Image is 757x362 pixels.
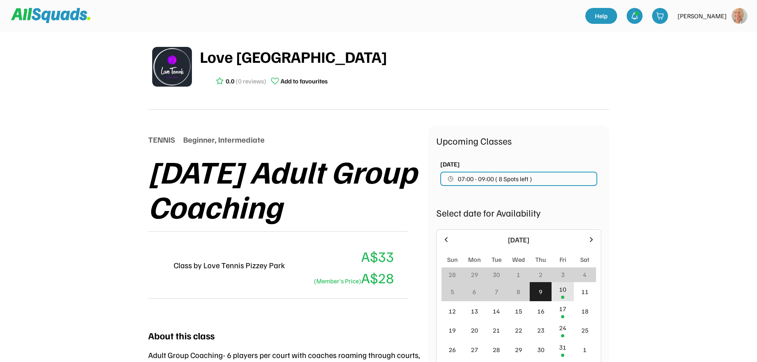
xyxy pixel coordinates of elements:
div: Select date for Availability [436,205,601,220]
div: 11 [581,287,589,296]
div: 24 [559,323,566,333]
img: https%3A%2F%2F94044dc9e5d3b3599ffa5e2d56a015ce.cdn.bubble.io%2Ff1742519317743x998727961615542900%... [732,8,747,24]
div: 30 [537,345,544,354]
div: 23 [537,325,544,335]
div: 17 [559,304,566,314]
div: 29 [471,270,478,279]
div: [PERSON_NAME] [678,11,727,21]
div: Sun [447,255,458,264]
div: 27 [471,345,478,354]
div: [DATE] [455,234,583,245]
div: 15 [515,306,522,316]
div: 6 [472,287,476,296]
div: 1 [517,270,520,279]
div: About this class [148,328,215,343]
div: Fri [560,255,566,264]
div: 30 [493,270,500,279]
div: 19 [449,325,456,335]
span: 07:00 - 09:00 ( 8 Spots left ) [458,176,532,182]
div: 9 [539,287,542,296]
font: (Member's Price) [314,277,361,285]
div: TENNIS [148,134,175,145]
div: 3 [561,270,565,279]
img: bell-03%20%281%29.svg [631,12,639,20]
div: Tue [492,255,501,264]
div: Beginner, Intermediate [183,134,265,145]
button: 07:00 - 09:00 ( 8 Spots left ) [440,172,597,186]
div: Wed [512,255,525,264]
img: shopping-cart-01%20%281%29.svg [656,12,664,20]
div: 22 [515,325,522,335]
div: 26 [449,345,456,354]
div: Upcoming Classes [436,134,601,148]
div: Mon [468,255,481,264]
div: 25 [581,325,589,335]
div: 16 [537,306,544,316]
div: Class by Love Tennis Pizzey Park [174,259,285,271]
div: [DATE] Adult Group Coaching [148,153,428,223]
div: 18 [581,306,589,316]
div: 1 [583,345,587,354]
div: Add to favourites [281,76,328,86]
div: [DATE] [440,159,460,169]
div: 14 [493,306,500,316]
div: A$33 [361,246,394,267]
div: 5 [451,287,454,296]
div: 13 [471,306,478,316]
div: 2 [539,270,542,279]
div: A$28 [311,267,394,288]
div: 21 [493,325,500,335]
a: Help [585,8,617,24]
img: LTPP_Logo_REV.jpeg [148,256,167,275]
div: (0 reviews) [236,76,266,86]
div: 7 [495,287,498,296]
div: 8 [517,287,520,296]
img: Squad%20Logo.svg [11,8,91,23]
div: 28 [449,270,456,279]
div: 0.0 [226,76,234,86]
div: 31 [559,343,566,352]
div: Sat [580,255,589,264]
div: 10 [559,285,566,294]
div: 4 [583,270,587,279]
div: 28 [493,345,500,354]
div: 29 [515,345,522,354]
img: LTPP_Logo_REV.jpeg [152,47,192,87]
div: 12 [449,306,456,316]
div: Thu [535,255,546,264]
div: 20 [471,325,478,335]
div: Love [GEOGRAPHIC_DATA] [200,45,609,68]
